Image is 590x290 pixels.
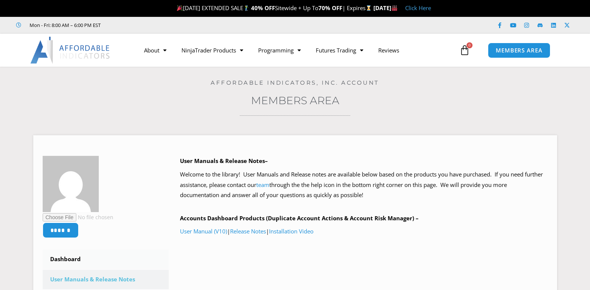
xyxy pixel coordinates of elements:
img: 🏭 [392,5,397,11]
p: | | [180,226,548,237]
iframe: Customer reviews powered by Trustpilot [111,21,223,29]
a: Programming [251,42,308,59]
img: ⌛ [366,5,372,11]
img: bddc036d8a594b73211226d7f1b62c6b42c13e7d395964bc5dc11361869ae2d4 [43,156,99,212]
a: Futures Trading [308,42,371,59]
a: Dashboard [43,250,169,269]
a: Affordable Indicators, Inc. Account [211,79,379,86]
a: Installation Video [269,227,314,235]
strong: 70% OFF [318,4,342,12]
a: 0 [448,39,481,61]
b: Accounts Dashboard Products (Duplicate Account Actions & Account Risk Manager) – [180,214,419,222]
strong: [DATE] [373,4,398,12]
a: Click Here [405,4,431,12]
span: MEMBERS AREA [496,48,542,53]
a: team [256,181,269,188]
img: 🎉 [177,5,183,11]
a: User Manual (V10) [180,227,227,235]
img: 🏌️‍♂️ [244,5,249,11]
span: Mon - Fri: 8:00 AM – 6:00 PM EST [28,21,101,30]
span: [DATE] EXTENDED SALE Sitewide + Up To | Expires [175,4,373,12]
a: User Manuals & Release Notes [43,270,169,289]
nav: Menu [137,42,458,59]
a: Reviews [371,42,407,59]
span: 0 [467,42,473,48]
a: NinjaTrader Products [174,42,251,59]
a: Release Notes [230,227,266,235]
a: About [137,42,174,59]
a: Members Area [251,94,339,107]
img: LogoAI | Affordable Indicators – NinjaTrader [30,37,111,64]
b: User Manuals & Release Notes– [180,157,268,164]
a: MEMBERS AREA [488,43,550,58]
p: Welcome to the library! User Manuals and Release notes are available below based on the products ... [180,169,548,201]
strong: 40% OFF [251,4,275,12]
